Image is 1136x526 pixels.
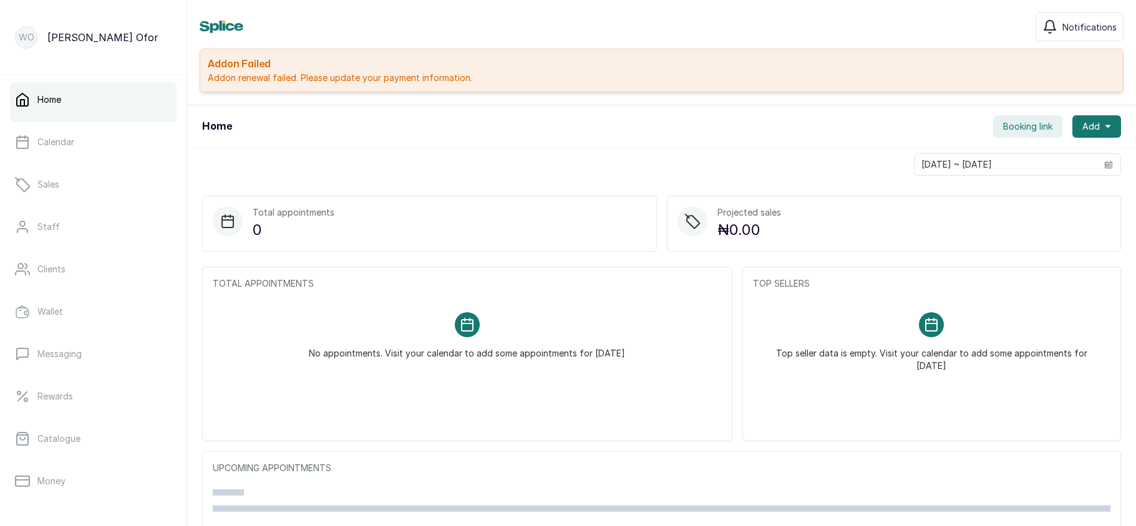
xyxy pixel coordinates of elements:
[753,277,1110,290] p: TOP SELLERS
[10,337,177,371] a: Messaging
[37,348,82,360] p: Messaging
[10,421,177,456] a: Catalogue
[10,82,177,117] a: Home
[10,125,177,160] a: Calendar
[10,294,177,329] a: Wallet
[1003,120,1052,133] span: Booking link
[1062,21,1117,34] span: Notifications
[37,93,61,106] p: Home
[10,209,177,244] a: Staff
[993,115,1062,138] button: Booking link
[717,206,781,219] p: Projected sales
[768,337,1095,372] p: Top seller data is empty. Visit your calendar to add some appointments for [DATE]
[1036,12,1124,41] button: Notifications
[915,154,1097,175] input: Select date
[10,464,177,499] a: Money
[10,379,177,414] a: Rewards
[10,252,177,287] a: Clients
[208,57,1115,72] h2: Addon Failed
[202,119,232,134] h1: Home
[10,167,177,202] a: Sales
[37,475,66,487] p: Money
[213,462,1110,474] p: UPCOMING APPOINTMENTS
[253,219,334,241] p: 0
[208,72,1115,84] p: Addon renewal failed. Please update your payment information.
[37,305,63,318] p: Wallet
[37,390,73,403] p: Rewards
[37,178,59,191] p: Sales
[1104,160,1113,169] svg: calendar
[37,136,74,148] p: Calendar
[37,433,80,445] p: Catalogue
[1082,120,1100,133] span: Add
[309,337,625,360] p: No appointments. Visit your calendar to add some appointments for [DATE]
[37,263,66,275] p: Clients
[47,30,158,45] p: [PERSON_NAME] Ofor
[213,277,722,290] p: TOTAL APPOINTMENTS
[37,221,60,233] p: Staff
[1072,115,1121,138] button: Add
[253,206,334,219] p: Total appointments
[19,31,34,44] p: WO
[717,219,781,241] p: ₦0.00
